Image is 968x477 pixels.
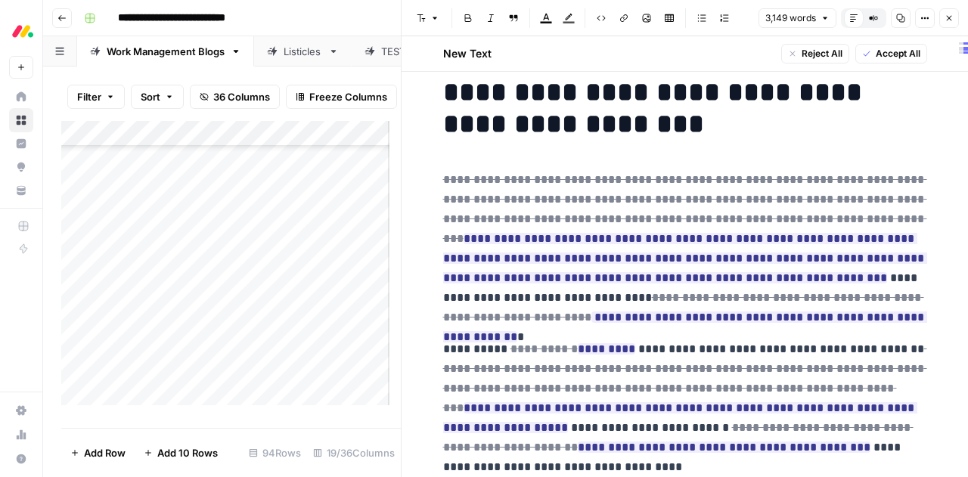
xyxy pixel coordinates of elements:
[243,441,307,465] div: 94 Rows
[876,47,920,60] span: Accept All
[381,44,407,59] div: TEST
[286,85,397,109] button: Freeze Columns
[135,441,227,465] button: Add 10 Rows
[9,178,33,203] a: Your Data
[190,85,280,109] button: 36 Columns
[9,423,33,447] a: Usage
[352,36,436,67] a: TEST
[77,89,101,104] span: Filter
[309,89,387,104] span: Freeze Columns
[213,89,270,104] span: 36 Columns
[855,44,927,63] button: Accept All
[254,36,352,67] a: Listicles
[781,44,849,63] button: Reject All
[802,47,842,60] span: Reject All
[284,44,322,59] div: Listicles
[9,447,33,471] button: Help + Support
[9,85,33,109] a: Home
[9,398,33,423] a: Settings
[107,44,225,59] div: Work Management Blogs
[141,89,160,104] span: Sort
[61,441,135,465] button: Add Row
[131,85,184,109] button: Sort
[9,12,33,50] button: Workspace: Monday.com
[77,36,254,67] a: Work Management Blogs
[67,85,125,109] button: Filter
[9,17,36,45] img: Monday.com Logo
[759,8,836,28] button: 3,149 words
[157,445,218,460] span: Add 10 Rows
[443,46,492,61] h2: New Text
[84,445,126,460] span: Add Row
[9,132,33,156] a: Insights
[765,11,816,25] span: 3,149 words
[9,155,33,179] a: Opportunities
[9,108,33,132] a: Browse
[307,441,401,465] div: 19/36 Columns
